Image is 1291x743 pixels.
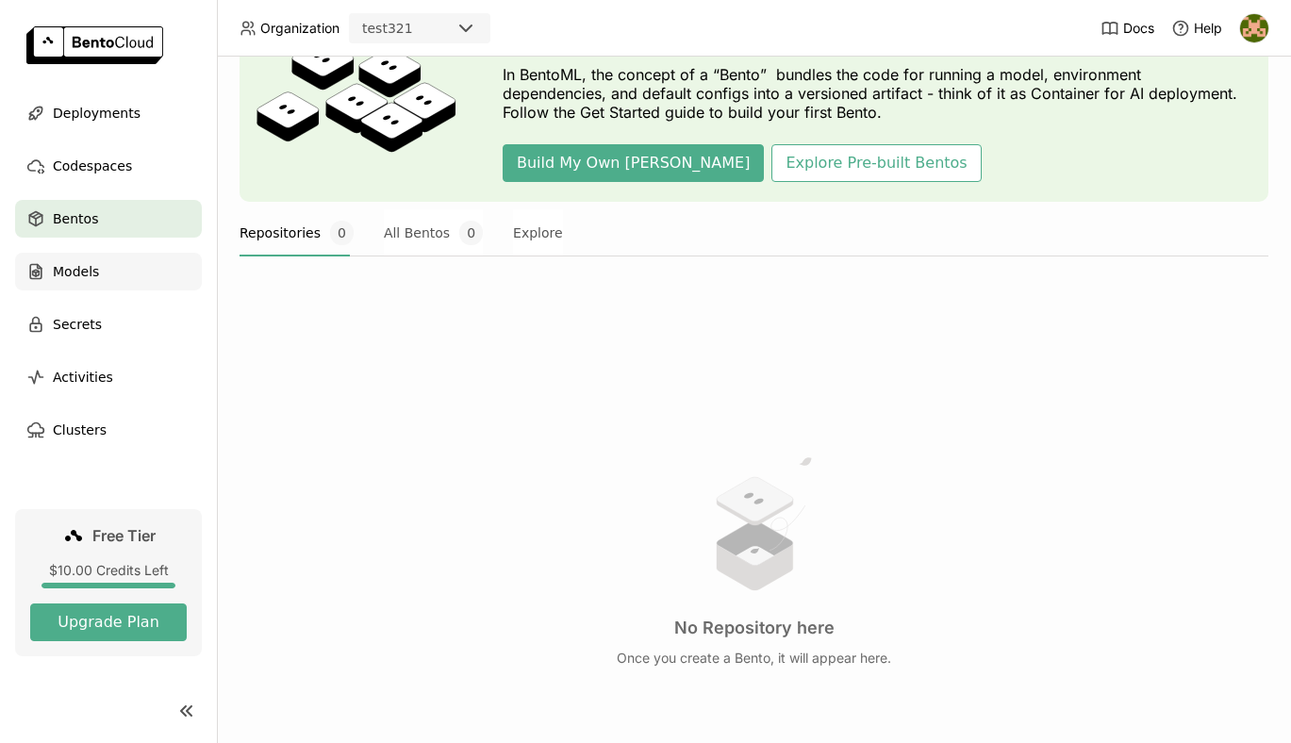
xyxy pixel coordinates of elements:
[617,650,891,667] p: Once you create a Bento, it will appear here.
[384,209,483,256] button: All Bentos
[330,221,354,245] span: 0
[92,526,156,545] span: Free Tier
[255,39,457,163] img: cover onboarding
[15,411,202,449] a: Clusters
[30,562,187,579] div: $10.00 Credits Left
[771,144,981,182] button: Explore Pre-built Bentos
[30,603,187,641] button: Upgrade Plan
[459,221,483,245] span: 0
[1240,14,1268,42] img: Deep Majithia
[362,19,413,38] div: test321
[53,366,113,388] span: Activities
[53,102,141,124] span: Deployments
[1194,20,1222,37] span: Help
[15,509,202,656] a: Free Tier$10.00 Credits LeftUpgrade Plan
[1123,20,1154,37] span: Docs
[15,147,202,185] a: Codespaces
[260,20,339,37] span: Organization
[1171,19,1222,38] div: Help
[513,209,563,256] button: Explore
[15,305,202,343] a: Secrets
[53,207,98,230] span: Bentos
[53,419,107,441] span: Clusters
[1101,19,1154,38] a: Docs
[503,65,1248,122] p: In BentoML, the concept of a “Bento” bundles the code for running a model, environment dependenci...
[15,200,202,238] a: Bentos
[26,26,163,64] img: logo
[684,453,825,595] img: no results
[240,209,354,256] button: Repositories
[674,618,835,638] h3: No Repository here
[53,260,99,283] span: Models
[15,358,202,396] a: Activities
[53,313,102,336] span: Secrets
[53,155,132,177] span: Codespaces
[15,94,202,132] a: Deployments
[415,20,417,39] input: Selected test321.
[15,253,202,290] a: Models
[503,144,764,182] button: Build My Own [PERSON_NAME]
